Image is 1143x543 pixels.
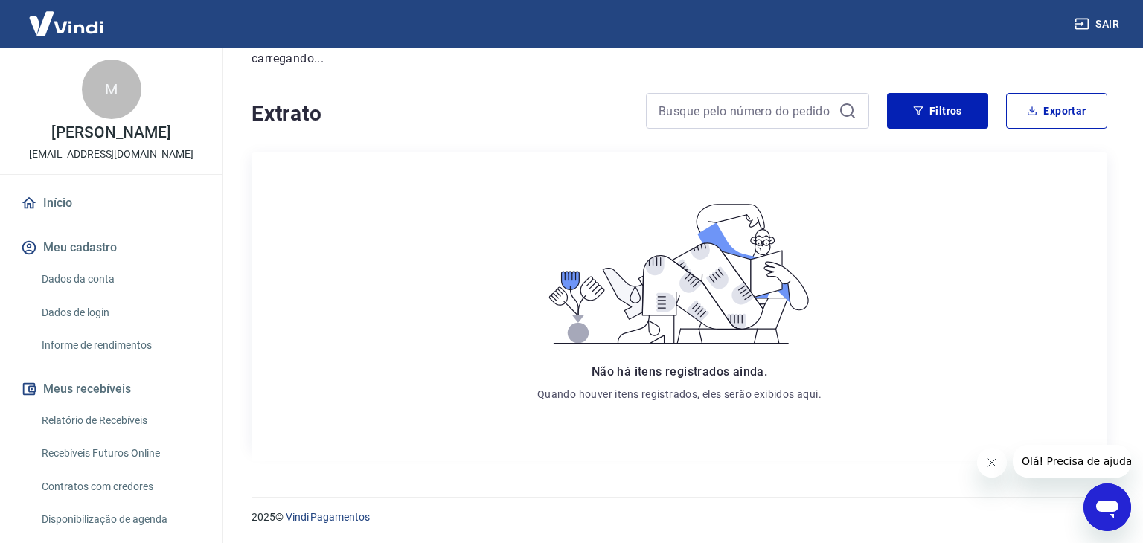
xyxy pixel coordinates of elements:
[36,504,205,535] a: Disponibilização de agenda
[36,472,205,502] a: Contratos com credores
[9,10,125,22] span: Olá! Precisa de ajuda?
[36,330,205,361] a: Informe de rendimentos
[1013,445,1131,478] iframe: Mensagem da empresa
[1083,483,1131,531] iframe: Botão para abrir a janela de mensagens
[252,99,628,129] h4: Extrato
[36,298,205,328] a: Dados de login
[18,231,205,264] button: Meu cadastro
[18,1,115,46] img: Vindi
[286,511,370,523] a: Vindi Pagamentos
[18,373,205,405] button: Meus recebíveis
[36,264,205,295] a: Dados da conta
[252,510,1107,525] p: 2025 ©
[82,60,141,119] div: M
[977,448,1007,478] iframe: Fechar mensagem
[51,125,170,141] p: [PERSON_NAME]
[887,93,988,129] button: Filtros
[1006,93,1107,129] button: Exportar
[252,50,1107,68] p: carregando...
[29,147,193,162] p: [EMAIL_ADDRESS][DOMAIN_NAME]
[36,438,205,469] a: Recebíveis Futuros Online
[36,405,205,436] a: Relatório de Recebíveis
[1072,10,1125,38] button: Sair
[592,364,767,379] span: Não há itens registrados ainda.
[659,100,833,122] input: Busque pelo número do pedido
[537,387,822,402] p: Quando houver itens registrados, eles serão exibidos aqui.
[18,187,205,219] a: Início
